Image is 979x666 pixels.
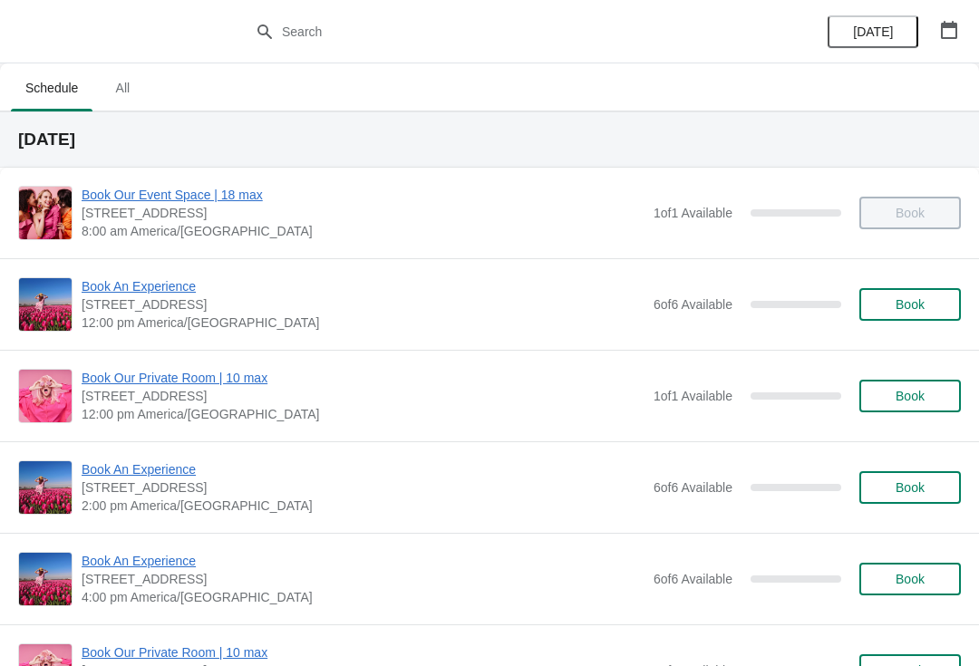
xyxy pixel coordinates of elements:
[654,480,732,495] span: 6 of 6 Available
[19,461,72,514] img: Book An Experience | 1815 North Milwaukee Avenue, Chicago, IL, USA | 2:00 pm America/Chicago
[18,130,961,149] h2: [DATE]
[654,297,732,312] span: 6 of 6 Available
[82,643,645,661] span: Book Our Private Room | 10 max
[82,204,645,222] span: [STREET_ADDRESS]
[859,563,961,595] button: Book
[19,370,72,422] img: Book Our Private Room | 10 max | 1815 N. Milwaukee Ave., Chicago, IL 60647 | 12:00 pm America/Chi...
[82,369,645,387] span: Book Our Private Room | 10 max
[82,186,645,204] span: Book Our Event Space | 18 max
[828,15,918,48] button: [DATE]
[19,553,72,605] img: Book An Experience | 1815 North Milwaukee Avenue, Chicago, IL, USA | 4:00 pm America/Chicago
[82,405,645,423] span: 12:00 pm America/[GEOGRAPHIC_DATA]
[19,187,72,239] img: Book Our Event Space | 18 max | 1815 N. Milwaukee Ave., Chicago, IL 60647 | 8:00 am America/Chicago
[82,277,645,295] span: Book An Experience
[82,552,645,570] span: Book An Experience
[654,572,732,586] span: 6 of 6 Available
[82,588,645,606] span: 4:00 pm America/[GEOGRAPHIC_DATA]
[654,389,732,403] span: 1 of 1 Available
[11,72,92,104] span: Schedule
[82,295,645,314] span: [STREET_ADDRESS]
[82,478,645,497] span: [STREET_ADDRESS]
[654,206,732,220] span: 1 of 1 Available
[100,72,145,104] span: All
[82,314,645,332] span: 12:00 pm America/[GEOGRAPHIC_DATA]
[19,278,72,331] img: Book An Experience | 1815 North Milwaukee Avenue, Chicago, IL, USA | 12:00 pm America/Chicago
[853,24,893,39] span: [DATE]
[896,389,925,403] span: Book
[82,497,645,515] span: 2:00 pm America/[GEOGRAPHIC_DATA]
[82,222,645,240] span: 8:00 am America/[GEOGRAPHIC_DATA]
[896,297,925,312] span: Book
[896,572,925,586] span: Book
[859,288,961,321] button: Book
[82,387,645,405] span: [STREET_ADDRESS]
[859,380,961,412] button: Book
[896,480,925,495] span: Book
[82,460,645,478] span: Book An Experience
[82,570,645,588] span: [STREET_ADDRESS]
[281,15,734,48] input: Search
[859,471,961,504] button: Book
